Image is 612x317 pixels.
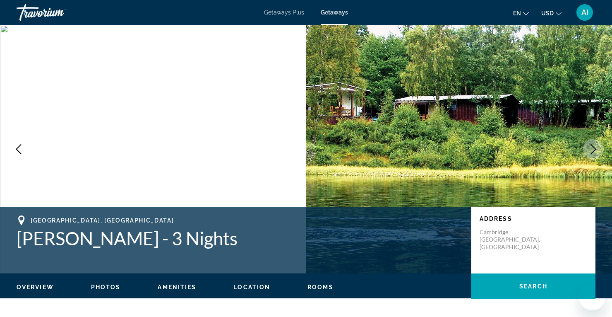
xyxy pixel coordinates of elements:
span: Location [233,284,270,290]
button: Amenities [158,283,196,291]
span: en [513,10,521,17]
button: Next image [583,139,604,160]
a: Getaways [321,9,348,16]
button: Photos [91,283,121,291]
button: Rooms [307,283,334,291]
button: Search [471,273,595,299]
button: Change language [513,7,529,19]
button: Overview [17,283,54,291]
iframe: Button to launch messaging window [579,284,605,310]
span: AI [581,8,588,17]
button: Change currency [541,7,562,19]
span: Overview [17,284,54,290]
span: Amenities [158,284,196,290]
a: Travorium [17,2,99,23]
p: Address [480,215,587,222]
span: Search [519,283,547,290]
span: Photos [91,284,121,290]
h1: [PERSON_NAME] - 3 Nights [17,227,463,249]
button: User Menu [574,4,595,21]
span: [GEOGRAPHIC_DATA], [GEOGRAPHIC_DATA] [31,217,174,224]
a: Getaways Plus [264,9,304,16]
button: Previous image [8,139,29,160]
button: Location [233,283,270,291]
span: USD [541,10,554,17]
span: Rooms [307,284,334,290]
p: Carrbridge [GEOGRAPHIC_DATA], [GEOGRAPHIC_DATA] [480,228,546,251]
